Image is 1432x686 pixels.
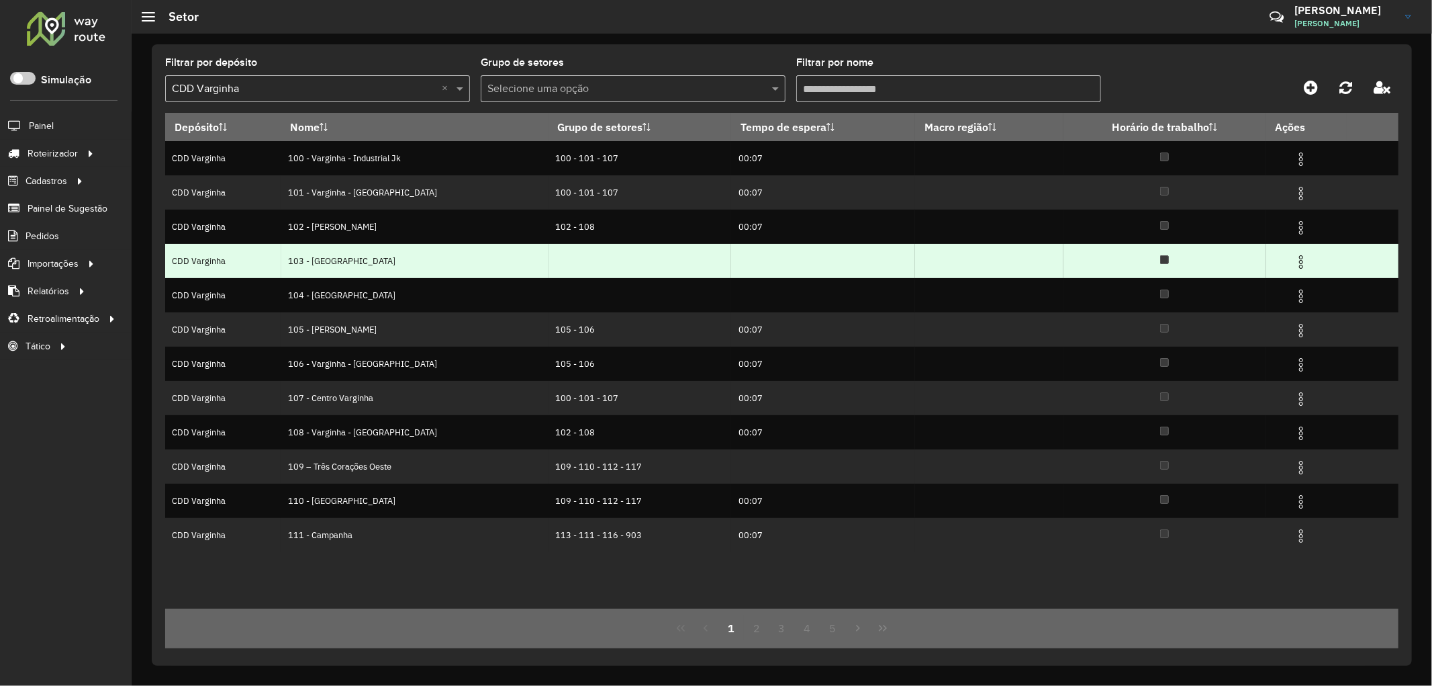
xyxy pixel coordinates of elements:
span: Relatórios [28,284,69,298]
td: 109 – Três Corações Oeste [281,449,548,484]
td: 00:07 [731,484,915,518]
th: Macro região [915,113,1063,141]
td: 00:07 [731,175,915,210]
th: Tempo de espera [731,113,915,141]
td: 100 - 101 - 107 [548,175,732,210]
td: 00:07 [731,141,915,175]
button: 2 [744,615,769,641]
span: Roteirizador [28,146,78,161]
td: 101 - Varginha - [GEOGRAPHIC_DATA] [281,175,548,210]
td: 105 - 106 [548,312,732,347]
td: 102 - [PERSON_NAME] [281,210,548,244]
th: Nome [281,113,548,141]
td: CDD Varginha [165,244,281,278]
td: 102 - 108 [548,415,732,449]
td: 111 - Campanha [281,518,548,552]
th: Grupo de setores [548,113,732,141]
td: CDD Varginha [165,175,281,210]
td: 106 - Varginha - [GEOGRAPHIC_DATA] [281,347,548,381]
td: 108 - Varginha - [GEOGRAPHIC_DATA] [281,415,548,449]
h2: Setor [155,9,199,24]
label: Filtrar por nome [796,54,873,71]
td: 00:07 [731,210,915,244]
h3: [PERSON_NAME] [1294,4,1395,17]
span: Clear all [442,81,453,97]
td: 105 - [PERSON_NAME] [281,312,548,347]
td: 103 - [GEOGRAPHIC_DATA] [281,244,548,278]
td: 100 - 101 - 107 [548,141,732,175]
td: 105 - 106 [548,347,732,381]
td: 00:07 [731,518,915,552]
td: CDD Varginha [165,415,281,449]
td: 107 - Centro Varginha [281,381,548,415]
td: 110 - [GEOGRAPHIC_DATA] [281,484,548,518]
th: Horário de trabalho [1063,113,1266,141]
button: 5 [820,615,845,641]
td: 104 - [GEOGRAPHIC_DATA] [281,278,548,312]
span: Importações [28,257,79,271]
th: Ações [1266,113,1347,141]
button: Next Page [845,615,871,641]
td: 100 - 101 - 107 [548,381,732,415]
td: CDD Varginha [165,518,281,552]
td: CDD Varginha [165,278,281,312]
td: CDD Varginha [165,484,281,518]
td: CDD Varginha [165,449,281,484]
span: Cadastros [26,174,67,188]
td: 113 - 111 - 116 - 903 [548,518,732,552]
td: 102 - 108 [548,210,732,244]
span: Painel [29,119,54,133]
td: 00:07 [731,415,915,449]
button: Last Page [870,615,896,641]
td: CDD Varginha [165,347,281,381]
label: Grupo de setores [481,54,564,71]
td: 100 - Varginha - Industrial Jk [281,141,548,175]
td: 00:07 [731,347,915,381]
label: Filtrar por depósito [165,54,257,71]
td: 109 - 110 - 112 - 117 [548,484,732,518]
span: Pedidos [26,229,59,243]
button: 4 [794,615,820,641]
td: CDD Varginha [165,381,281,415]
th: Depósito [165,113,281,141]
span: Retroalimentação [28,312,99,326]
td: 109 - 110 - 112 - 117 [548,449,732,484]
td: CDD Varginha [165,141,281,175]
button: 3 [769,615,795,641]
td: 00:07 [731,381,915,415]
span: Painel de Sugestão [28,202,107,216]
td: CDD Varginha [165,210,281,244]
a: Contato Rápido [1262,3,1291,32]
td: CDD Varginha [165,312,281,347]
td: 00:07 [731,312,915,347]
span: Tático [26,339,50,353]
button: 1 [718,615,744,641]
span: [PERSON_NAME] [1294,17,1395,30]
label: Simulação [41,72,91,88]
